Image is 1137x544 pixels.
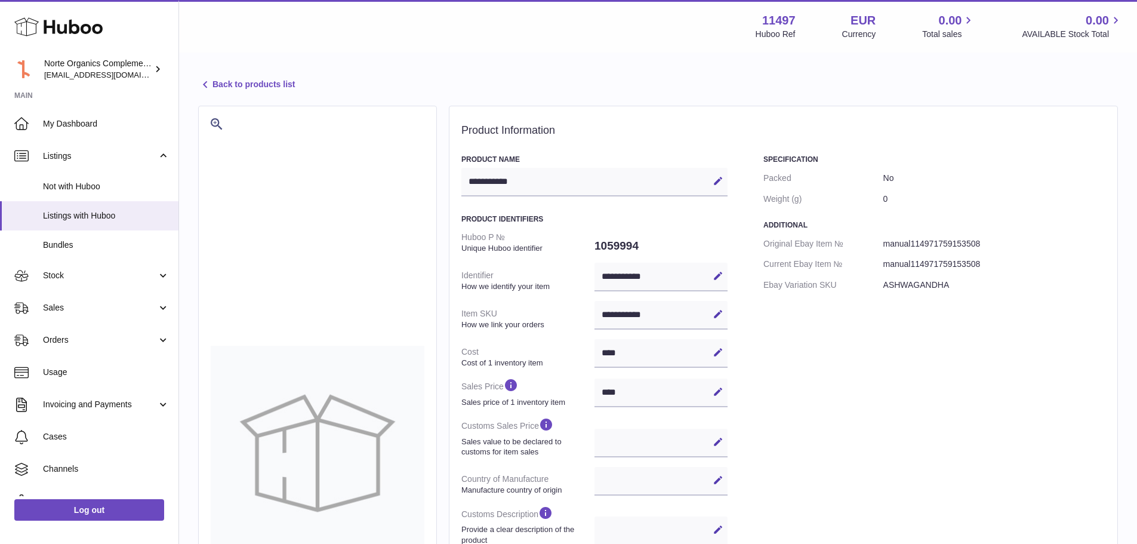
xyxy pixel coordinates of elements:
dd: 0 [883,189,1105,210]
h3: Additional [763,220,1105,230]
dd: ASHWAGANDHA [883,275,1105,296]
dd: No [883,168,1105,189]
dd: 1059994 [594,233,728,259]
span: [EMAIL_ADDRESS][DOMAIN_NAME] [44,70,175,79]
div: Currency [842,29,876,40]
span: Listings with Huboo [43,210,170,222]
strong: How we link your orders [461,319,591,330]
span: Stock [43,270,157,281]
span: Channels [43,463,170,475]
span: Listings [43,150,157,162]
div: Huboo Ref [756,29,796,40]
span: Usage [43,367,170,378]
a: Log out [14,499,164,521]
span: Total sales [922,29,975,40]
span: Invoicing and Payments [43,399,157,410]
span: Settings [43,496,170,507]
dt: Cost [461,342,594,373]
dt: Item SKU [461,303,594,334]
strong: Cost of 1 inventory item [461,358,591,368]
dt: Packed [763,168,883,189]
h3: Product Name [461,155,728,164]
dt: Identifier [461,265,594,296]
span: AVAILABLE Stock Total [1022,29,1123,40]
h2: Product Information [461,124,1105,137]
dt: Country of Manufacture [461,469,594,500]
a: 0.00 AVAILABLE Stock Total [1022,13,1123,40]
div: Norte Organics Complementos Alimenticios S.L. [44,58,152,81]
strong: How we identify your item [461,281,591,292]
strong: 11497 [762,13,796,29]
strong: Sales value to be declared to customs for item sales [461,437,591,457]
span: Sales [43,302,157,314]
strong: EUR [851,13,876,29]
dt: Huboo P № [461,227,594,258]
span: 0.00 [1086,13,1109,29]
span: Bundles [43,239,170,251]
strong: Unique Huboo identifier [461,243,591,254]
dt: Customs Sales Price [461,412,594,462]
dt: Original Ebay Item № [763,233,883,254]
span: Cases [43,431,170,442]
h3: Specification [763,155,1105,164]
dt: Weight (g) [763,189,883,210]
a: 0.00 Total sales [922,13,975,40]
img: internalAdmin-11497@internal.huboo.com [14,60,32,78]
dt: Current Ebay Item № [763,254,883,275]
dt: Ebay Variation SKU [763,275,883,296]
dd: manual114971759153508 [883,254,1105,275]
dt: Sales Price [461,373,594,412]
strong: Sales price of 1 inventory item [461,397,591,408]
span: 0.00 [939,13,962,29]
h3: Product Identifiers [461,214,728,224]
span: My Dashboard [43,118,170,130]
span: Not with Huboo [43,181,170,192]
dd: manual114971759153508 [883,233,1105,254]
a: Back to products list [198,78,295,92]
strong: Manufacture country of origin [461,485,591,496]
span: Orders [43,334,157,346]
